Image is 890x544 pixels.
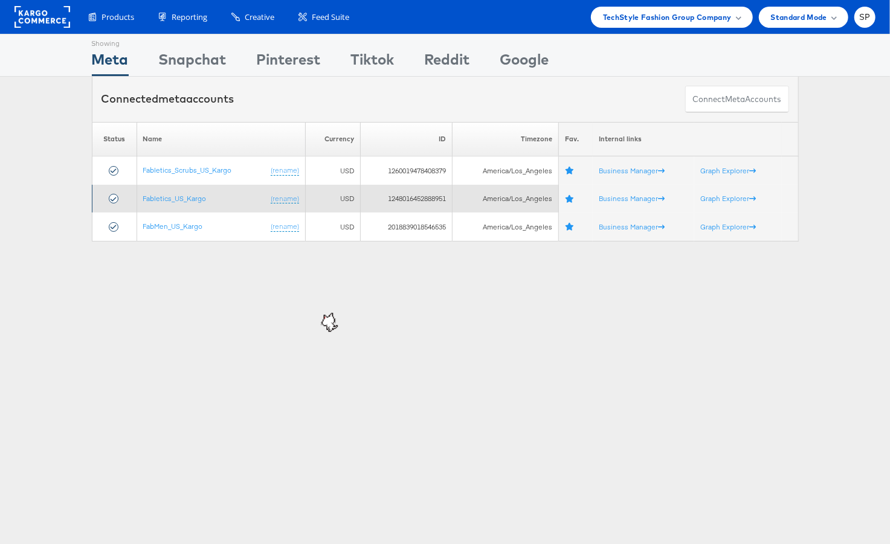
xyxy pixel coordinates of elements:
div: Google [500,49,549,76]
span: Standard Mode [771,11,827,24]
div: Connected accounts [102,91,234,107]
th: Status [92,122,137,156]
a: (rename) [271,222,299,232]
a: Graph Explorer [700,166,756,175]
td: America/Los_Angeles [452,213,559,241]
div: Reddit [425,49,470,76]
div: Tiktok [351,49,395,76]
td: America/Los_Angeles [452,156,559,185]
th: Currency [305,122,360,156]
span: SP [859,13,871,21]
th: Name [137,122,305,156]
span: meta [159,92,187,106]
th: Timezone [452,122,559,156]
a: (rename) [271,165,299,176]
th: ID [360,122,452,156]
td: USD [305,156,360,185]
div: Meta [92,49,129,76]
a: Fabletics_Scrubs_US_Kargo [143,165,232,174]
span: Feed Suite [312,11,349,23]
a: Business Manager [599,194,665,203]
span: meta [726,94,746,105]
a: Fabletics_US_Kargo [143,194,207,203]
span: Products [102,11,134,23]
td: America/Los_Angeles [452,185,559,213]
a: Business Manager [599,222,665,231]
div: Showing [92,34,129,49]
div: Snapchat [159,49,227,76]
button: ConnectmetaAccounts [685,86,789,113]
a: Graph Explorer [700,194,756,203]
a: (rename) [271,194,299,204]
td: 1260019478408379 [360,156,452,185]
span: TechStyle Fashion Group Company [603,11,732,24]
td: USD [305,185,360,213]
td: USD [305,213,360,241]
span: Reporting [172,11,207,23]
a: Graph Explorer [700,222,756,231]
a: FabMen_US_Kargo [143,222,203,231]
td: 1248016452888951 [360,185,452,213]
span: Creative [245,11,274,23]
div: Pinterest [257,49,321,76]
a: Business Manager [599,166,665,175]
td: 2018839018546535 [360,213,452,241]
img: nxvOdXEAdkUgBsQk6N9NzgMQIHyOtYKq6agtnbPvgscLgHB2OVW17mxQyWoJWP5fgLMBGYCwxP4ABn2kCEeRsKlAAAAAElFTk... [314,309,344,339]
